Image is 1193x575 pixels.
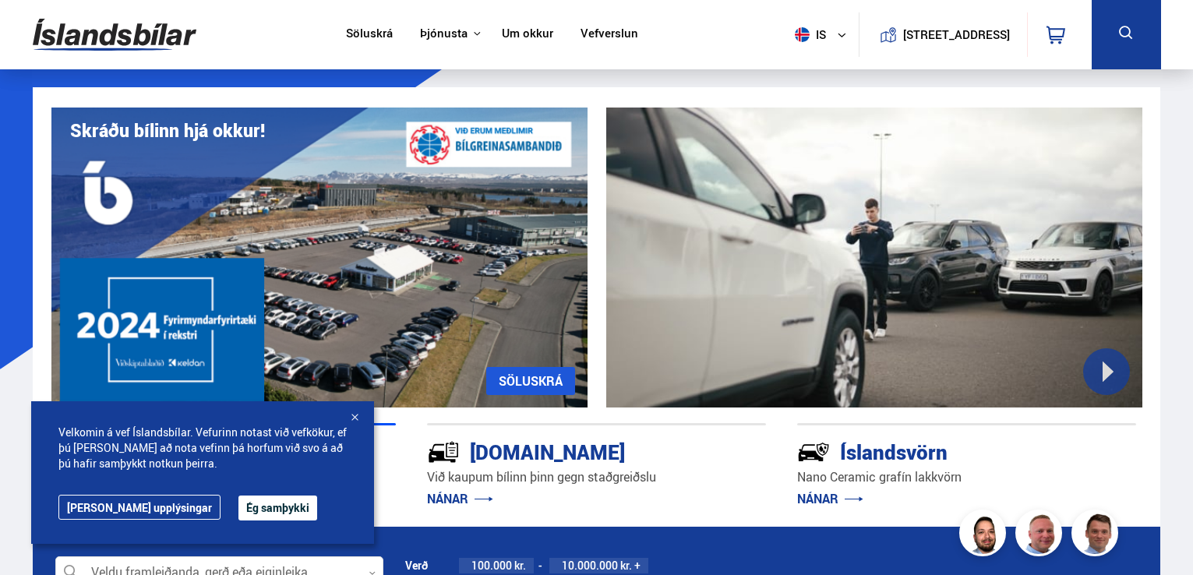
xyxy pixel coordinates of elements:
[502,26,553,43] a: Um okkur
[797,437,1081,464] div: Íslandsvörn
[471,558,512,573] span: 100.000
[797,490,863,507] a: NÁNAR
[789,27,828,42] span: is
[58,425,347,471] span: Velkomin á vef Íslandsbílar. Vefurinn notast við vefkökur, ef þú [PERSON_NAME] að nota vefinn þá ...
[33,9,196,60] img: G0Ugv5HjCgRt.svg
[238,496,317,520] button: Ég samþykki
[962,512,1008,559] img: nhp88E3Fdnt1Opn2.png
[405,559,428,572] div: Verð
[486,367,575,395] a: SÖLUSKRÁ
[58,495,221,520] a: [PERSON_NAME] upplýsingar
[562,558,618,573] span: 10.000.000
[795,27,810,42] img: svg+xml;base64,PHN2ZyB4bWxucz0iaHR0cDovL3d3dy53My5vcmcvMjAwMC9zdmciIHdpZHRoPSI1MTIiIGhlaWdodD0iNT...
[346,26,393,43] a: Söluskrá
[427,437,711,464] div: [DOMAIN_NAME]
[581,26,638,43] a: Vefverslun
[514,559,526,572] span: kr.
[909,28,1004,41] button: [STREET_ADDRESS]
[1018,512,1064,559] img: siFngHWaQ9KaOqBr.png
[797,468,1136,486] p: Nano Ceramic grafín lakkvörn
[427,436,460,468] img: tr5P-W3DuiFaO7aO.svg
[1074,512,1121,559] img: FbJEzSuNWCJXmdc-.webp
[70,120,265,141] h1: Skráðu bílinn hjá okkur!
[51,108,588,407] img: eKx6w-_Home_640_.png
[420,26,468,41] button: Þjónusta
[427,468,766,486] p: Við kaupum bílinn þinn gegn staðgreiðslu
[789,12,859,58] button: is
[620,559,632,572] span: kr.
[797,436,830,468] img: -Svtn6bYgwAsiwNX.svg
[634,559,641,572] span: +
[867,12,1018,57] a: [STREET_ADDRESS]
[427,490,493,507] a: NÁNAR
